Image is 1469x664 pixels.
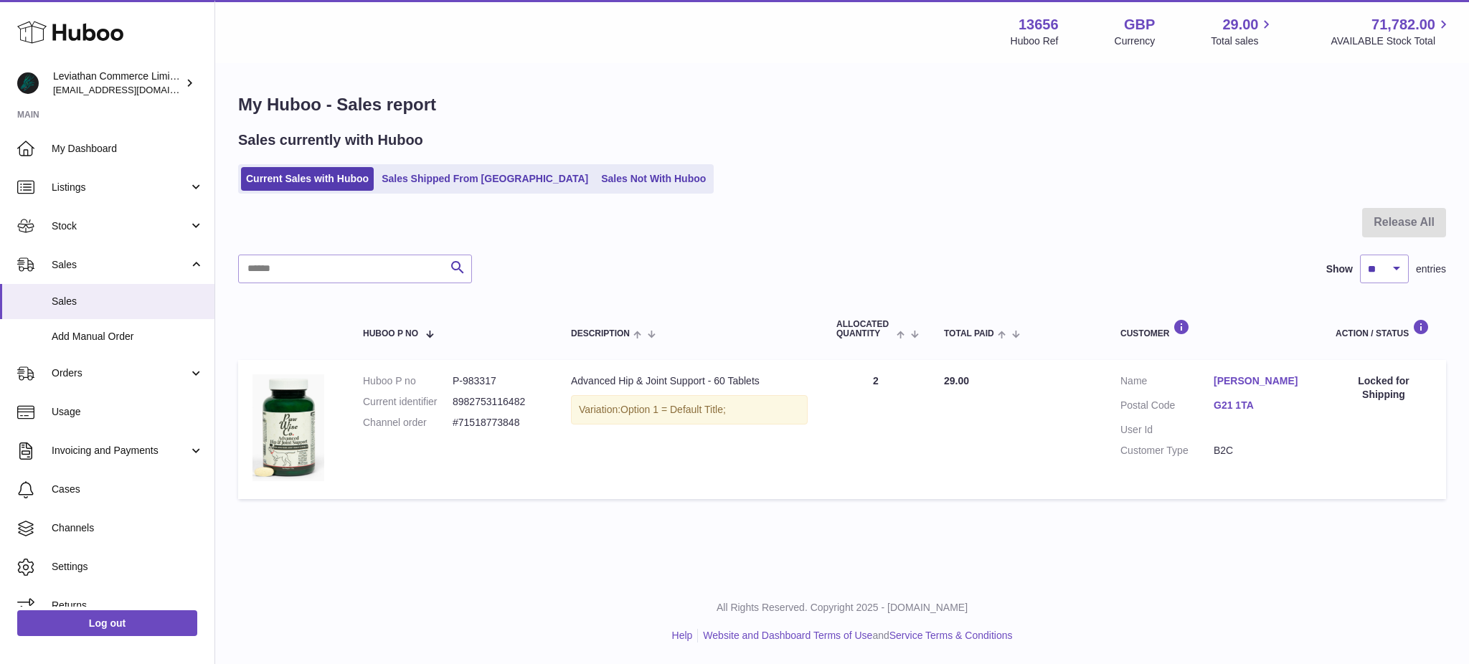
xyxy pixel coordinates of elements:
[698,629,1012,642] li: and
[672,630,693,641] a: Help
[52,560,204,574] span: Settings
[52,142,204,156] span: My Dashboard
[1416,262,1446,276] span: entries
[1124,15,1155,34] strong: GBP
[1331,34,1452,48] span: AVAILABLE Stock Total
[52,330,204,343] span: Add Manual Order
[822,360,930,499] td: 2
[1214,444,1307,457] dd: B2C
[52,521,204,535] span: Channels
[1120,374,1214,392] dt: Name
[571,395,808,425] div: Variation:
[620,404,726,415] span: Option 1 = Default Title;
[1336,374,1432,402] div: Locked for Shipping
[1120,399,1214,416] dt: Postal Code
[1019,15,1059,34] strong: 13656
[453,395,542,409] dd: 8982753116482
[363,374,453,388] dt: Huboo P no
[52,444,189,457] span: Invoicing and Payments
[1214,399,1307,412] a: G21 1TA
[1326,262,1353,276] label: Show
[944,375,969,386] span: 29.00
[1214,374,1307,388] a: [PERSON_NAME]
[52,405,204,419] span: Usage
[1331,15,1452,48] a: 71,782.00 AVAILABLE Stock Total
[703,630,872,641] a: Website and Dashboard Terms of Use
[1222,15,1258,34] span: 29.00
[53,84,211,95] span: [EMAIL_ADDRESS][DOMAIN_NAME]
[1371,15,1435,34] span: 71,782.00
[17,72,39,94] img: support@pawwise.co
[596,167,711,191] a: Sales Not With Huboo
[1211,15,1275,48] a: 29.00 Total sales
[1120,423,1214,437] dt: User Id
[241,167,374,191] a: Current Sales with Huboo
[53,70,182,97] div: Leviathan Commerce Limited
[17,610,197,636] a: Log out
[1211,34,1275,48] span: Total sales
[52,181,189,194] span: Listings
[377,167,593,191] a: Sales Shipped From [GEOGRAPHIC_DATA]
[52,599,204,612] span: Returns
[571,329,630,338] span: Description
[453,374,542,388] dd: P-983317
[363,416,453,430] dt: Channel order
[1120,319,1307,338] div: Customer
[238,93,1446,116] h1: My Huboo - Sales report
[1115,34,1156,48] div: Currency
[52,258,189,272] span: Sales
[238,131,423,150] h2: Sales currently with Huboo
[1011,34,1059,48] div: Huboo Ref
[52,219,189,233] span: Stock
[363,395,453,409] dt: Current identifier
[363,329,418,338] span: Huboo P no
[836,320,893,338] span: ALLOCATED Quantity
[571,374,808,388] div: Advanced Hip & Joint Support - 60 Tablets
[52,295,204,308] span: Sales
[1336,319,1432,338] div: Action / Status
[252,374,324,481] img: 136561724244976.jpg
[453,416,542,430] dd: #71518773848
[944,329,994,338] span: Total paid
[1120,444,1214,457] dt: Customer Type
[889,630,1013,641] a: Service Terms & Conditions
[52,366,189,380] span: Orders
[52,483,204,496] span: Cases
[227,601,1458,615] p: All Rights Reserved. Copyright 2025 - [DOMAIN_NAME]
